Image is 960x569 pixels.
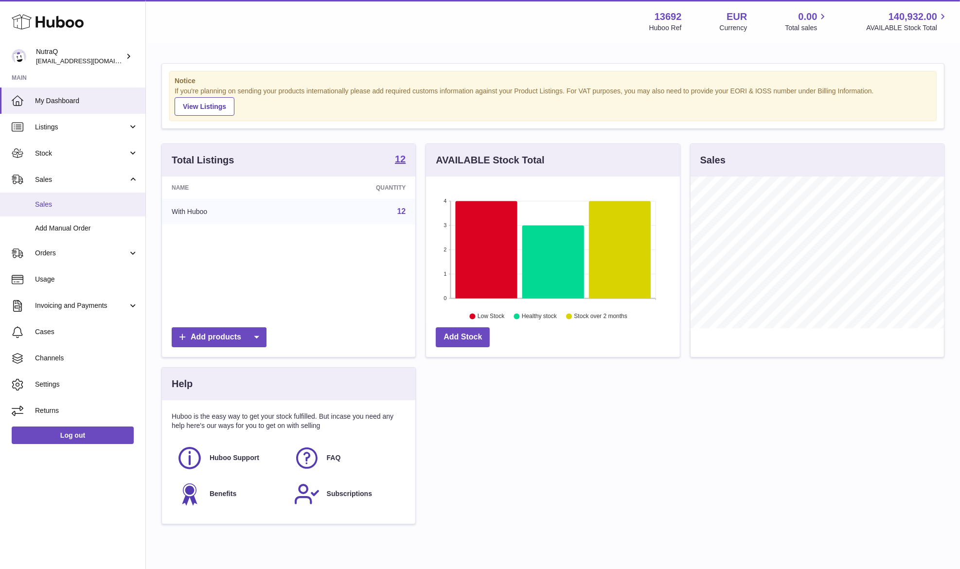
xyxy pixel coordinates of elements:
a: 140,932.00 AVAILABLE Stock Total [866,10,948,33]
strong: 13692 [655,10,682,23]
h3: AVAILABLE Stock Total [436,154,544,167]
strong: EUR [727,10,747,23]
a: Log out [12,427,134,444]
span: Huboo Support [210,453,259,462]
a: Benefits [177,481,284,507]
span: Add Manual Order [35,224,138,233]
text: Stock over 2 months [574,313,627,320]
img: log@nutraq.com [12,49,26,64]
span: Settings [35,380,138,389]
a: FAQ [294,445,401,471]
span: Benefits [210,489,236,498]
text: Healthy stock [522,313,557,320]
a: Huboo Support [177,445,284,471]
th: Quantity [296,177,415,199]
span: My Dashboard [35,96,138,106]
span: Orders [35,249,128,258]
text: 3 [444,222,447,228]
div: NutraQ [36,47,124,66]
span: Channels [35,354,138,363]
span: Returns [35,406,138,415]
td: With Huboo [162,199,296,224]
a: 0.00 Total sales [785,10,828,33]
text: Low Stock [478,313,505,320]
a: 12 [395,154,406,166]
a: 12 [397,207,406,215]
p: Huboo is the easy way to get your stock fulfilled. But incase you need any help here's our ways f... [172,412,406,430]
th: Name [162,177,296,199]
text: 4 [444,198,447,204]
h3: Total Listings [172,154,234,167]
text: 0 [444,295,447,301]
a: View Listings [175,97,234,116]
strong: Notice [175,76,931,86]
span: [EMAIL_ADDRESS][DOMAIN_NAME] [36,57,143,65]
span: Cases [35,327,138,337]
span: Invoicing and Payments [35,301,128,310]
span: Stock [35,149,128,158]
a: Subscriptions [294,481,401,507]
span: FAQ [327,453,341,462]
div: Huboo Ref [649,23,682,33]
span: Total sales [785,23,828,33]
a: Add products [172,327,267,347]
span: Listings [35,123,128,132]
h3: Sales [700,154,726,167]
span: Sales [35,175,128,184]
span: Sales [35,200,138,209]
span: AVAILABLE Stock Total [866,23,948,33]
text: 2 [444,247,447,252]
text: 1 [444,271,447,277]
a: Add Stock [436,327,490,347]
h3: Help [172,377,193,391]
span: 0.00 [799,10,818,23]
div: If you're planning on sending your products internationally please add required customs informati... [175,87,931,116]
span: Usage [35,275,138,284]
span: 140,932.00 [889,10,937,23]
span: Subscriptions [327,489,372,498]
strong: 12 [395,154,406,164]
div: Currency [720,23,747,33]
